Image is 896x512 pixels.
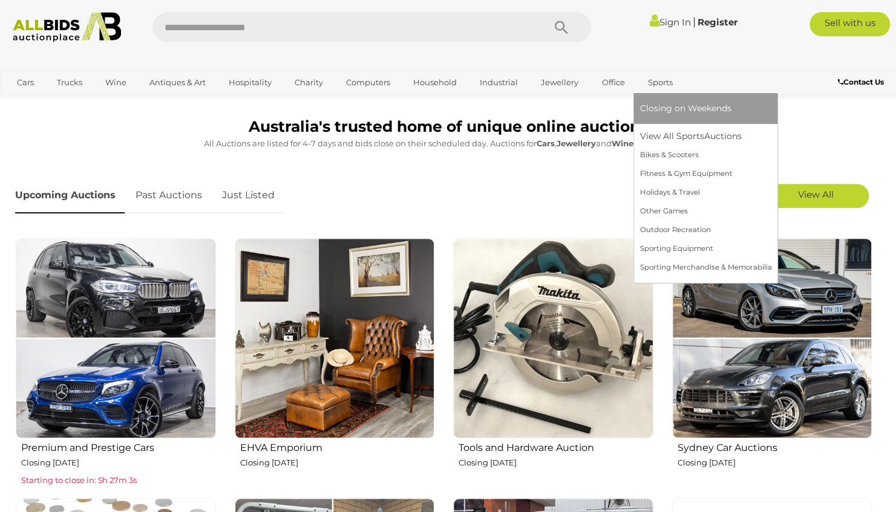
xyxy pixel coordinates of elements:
a: [GEOGRAPHIC_DATA] [9,93,111,113]
a: Hospitality [221,73,280,92]
a: Household [405,73,465,92]
img: EHVA Emporium [235,238,435,438]
p: Closing [DATE] [21,456,216,470]
a: Computers [338,73,398,92]
a: Trucks [49,73,90,92]
a: Jewellery [533,73,586,92]
h2: EHVA Emporium [240,439,435,453]
b: Contact Us [838,77,884,86]
p: Closing [DATE] [678,456,872,470]
a: Register [698,16,737,28]
span: View All [798,189,834,200]
a: Cars [9,73,42,92]
p: Closing [DATE] [240,456,435,470]
img: Premium and Prestige Cars [16,238,216,438]
a: Just Listed [213,178,284,213]
a: Sign In [650,16,691,28]
strong: Jewellery [557,138,596,148]
a: Contact Us [838,76,887,89]
button: Search [531,12,591,42]
strong: Cars [537,138,555,148]
span: Starting to close in: 5h 27m 3s [21,475,137,485]
a: Sydney Car Auctions Closing [DATE] [672,238,872,488]
a: Charity [287,73,331,92]
a: EHVA Emporium Closing [DATE] [234,238,435,488]
a: Office [594,73,632,92]
span: | [693,15,696,28]
a: Upcoming Auctions [15,178,125,213]
a: Tools and Hardware Auction Closing [DATE] [453,238,653,488]
h2: Premium and Prestige Cars [21,439,216,453]
img: Sydney Car Auctions [672,238,872,438]
a: Industrial [472,73,526,92]
img: Allbids.com.au [7,12,128,42]
h1: Australia's trusted home of unique online auctions [15,118,881,135]
p: All Auctions are listed for 4-7 days and bids close on their scheduled day. Auctions for , and cl... [15,137,881,151]
a: Sell with us [809,12,890,36]
img: Tools and Hardware Auction [453,238,653,438]
a: Sports [639,73,680,92]
h2: Tools and Hardware Auction [459,439,653,453]
a: Antiques & Art [142,73,214,92]
strong: Wine [612,138,633,148]
h2: Sydney Car Auctions [678,439,872,453]
a: Past Auctions [126,178,211,213]
a: View All [763,184,869,208]
a: Wine [97,73,134,92]
a: Premium and Prestige Cars Closing [DATE] Starting to close in: 5h 27m 3s [15,238,216,488]
p: Closing [DATE] [459,456,653,470]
